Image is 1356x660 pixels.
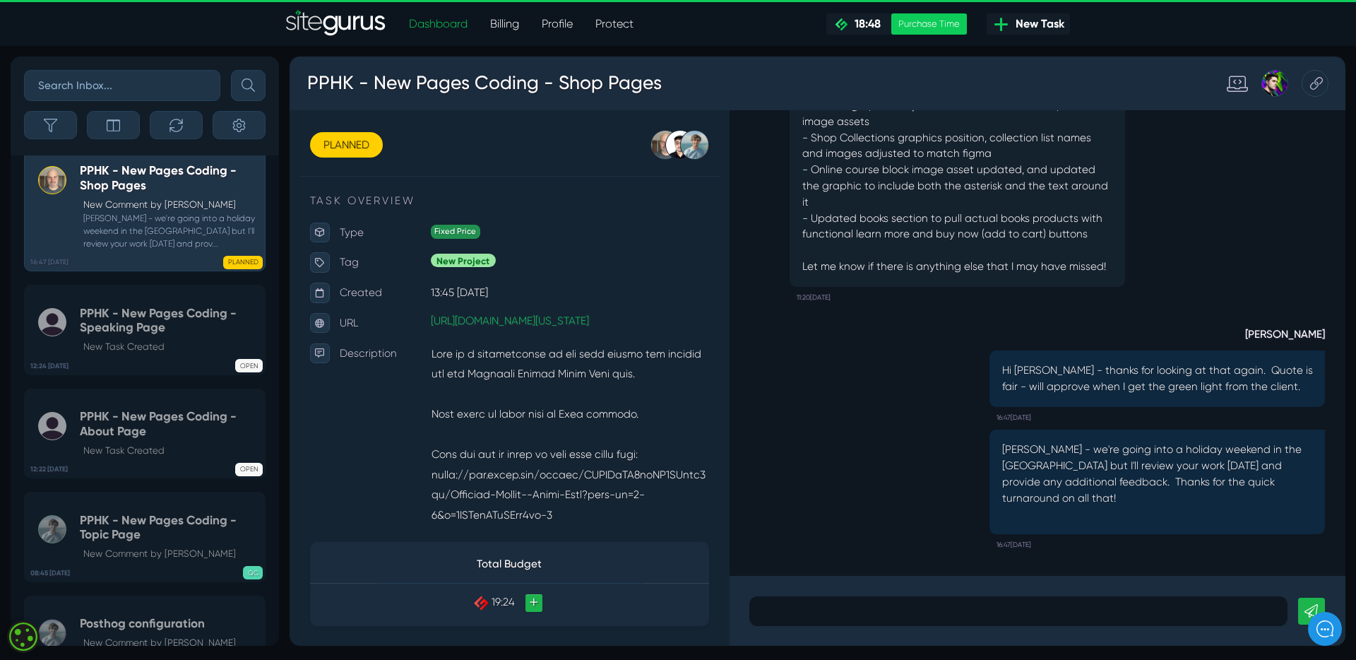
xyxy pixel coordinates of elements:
[80,306,258,335] h5: PPHK - New Pages Coding - Speaking Page
[83,547,258,561] p: New Comment by [PERSON_NAME]
[22,160,261,188] button: New conversation
[235,359,263,372] span: OPEN
[21,80,97,107] a: PLANNED
[750,406,1078,473] p: [PERSON_NAME] - we're going into a holiday weekend in the [GEOGRAPHIC_DATA] but I'll review your ...
[148,238,442,259] p: 13:45 [DATE]
[148,271,315,285] a: [URL][DOMAIN_NAME][US_STATE]
[148,207,217,222] span: New Project
[53,302,148,323] p: Description
[21,112,261,134] h2: How can we help?
[90,514,373,554] th: Total Budget
[30,257,69,267] b: 16:47 [DATE]
[1010,16,1064,33] span: New Task
[24,70,220,101] input: Search Inbox...
[80,212,258,251] small: [PERSON_NAME] - we're going into a holiday weekend in the [GEOGRAPHIC_DATA] but I'll review your ...
[18,10,393,47] h3: PPHK - New Pages Coding - Shop Pages
[91,168,169,179] span: New conversation
[80,616,258,631] h5: Posthog configuration
[479,10,530,38] a: Billing
[80,409,258,438] h5: PPHK - New Pages Coding - About Page
[21,86,261,109] h1: Hello [PERSON_NAME]!
[248,566,266,584] a: +
[7,620,40,653] div: Cookie consent button
[750,322,1078,356] p: Hi [PERSON_NAME] - thanks for looking at that again. Quote is fair - will approve when I get the ...
[24,285,266,375] a: 12:24 [DATE] PPHK - New Pages Coding - Speaking PageNew Task Created OPEN
[826,13,967,35] a: 18:48 Purchase Time
[53,238,148,259] p: Created
[80,513,258,542] h5: PPHK - New Pages Coding - Topic Page
[286,10,386,38] a: SiteGurus
[1009,14,1052,42] div: Josh Carter
[59,490,83,501] span: Home
[530,10,584,38] a: Profile
[21,143,442,160] p: TASK OVERVIEW
[1308,612,1342,646] iframe: gist-messenger-bubble-iframe
[744,503,781,526] small: 16:47[DATE]
[24,492,266,582] a: 08:45 [DATE] PPHK - New Pages Coding - Topic PageNew Comment by [PERSON_NAME] QC
[223,256,263,269] span: PLANNED
[213,567,237,581] span: 19:24
[24,389,266,479] a: 12:22 [DATE] PPHK - New Pages Coding - About PageNew Task Created OPEN
[30,361,69,371] b: 12:24 [DATE]
[83,444,258,458] p: New Task Created
[1066,14,1094,42] div: Copy this Task URL
[53,175,148,196] p: Type
[987,13,1070,35] a: New Task
[243,566,263,579] span: QC
[891,13,967,35] div: Purchase Time
[24,143,266,271] a: 16:47 [DATE] PPHK - New Pages Coding - Shop PagesNew Comment by [PERSON_NAME] [PERSON_NAME] - we'...
[83,198,258,212] p: New Comment by [PERSON_NAME]
[191,490,232,501] span: Messages
[737,280,1090,301] strong: [PERSON_NAME]
[30,464,68,474] b: 12:22 [DATE]
[584,10,645,38] a: Protect
[53,270,148,291] p: URL
[21,23,103,45] img: Company Logo
[83,636,258,650] p: New Comment by [PERSON_NAME]
[744,369,781,391] small: 16:47[DATE]
[53,206,148,228] p: Tag
[80,163,258,192] h5: PPHK - New Pages Coding - Shop Pages
[973,14,1009,42] div: Standard
[286,10,386,38] img: Sitegurus Logo
[534,242,570,265] small: 11:20[DATE]
[849,17,881,30] span: 18:48
[30,568,70,578] b: 08:45 [DATE]
[398,10,479,38] a: Dashboard
[148,177,201,191] span: Fixed Price
[83,340,258,354] p: New Task Created
[235,463,263,476] span: OPEN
